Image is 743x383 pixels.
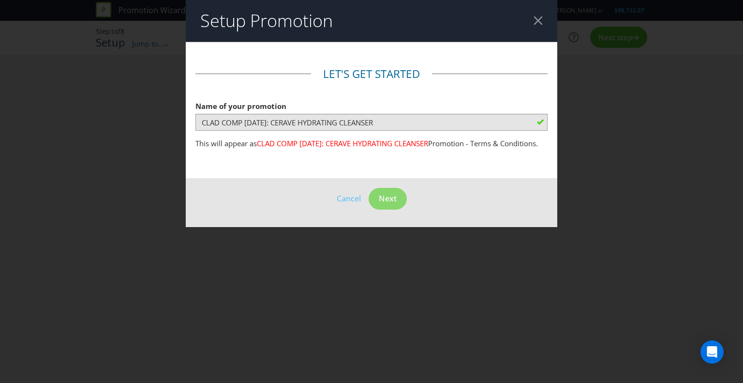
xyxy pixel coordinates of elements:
[195,101,286,111] span: Name of your promotion
[200,11,333,31] h2: Setup Promotion
[379,193,397,204] span: Next
[337,193,361,204] span: Cancel
[195,114,548,131] input: e.g. My Promotion
[336,192,361,205] button: Cancel
[311,66,432,82] legend: Let's get started
[257,138,428,148] span: CLAD COMP [DATE]: CERAVE HYDRATING CLEANSER
[195,138,257,148] span: This will appear as
[428,138,538,148] span: Promotion - Terms & Conditions.
[700,340,724,364] div: Open Intercom Messenger
[369,188,407,210] button: Next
